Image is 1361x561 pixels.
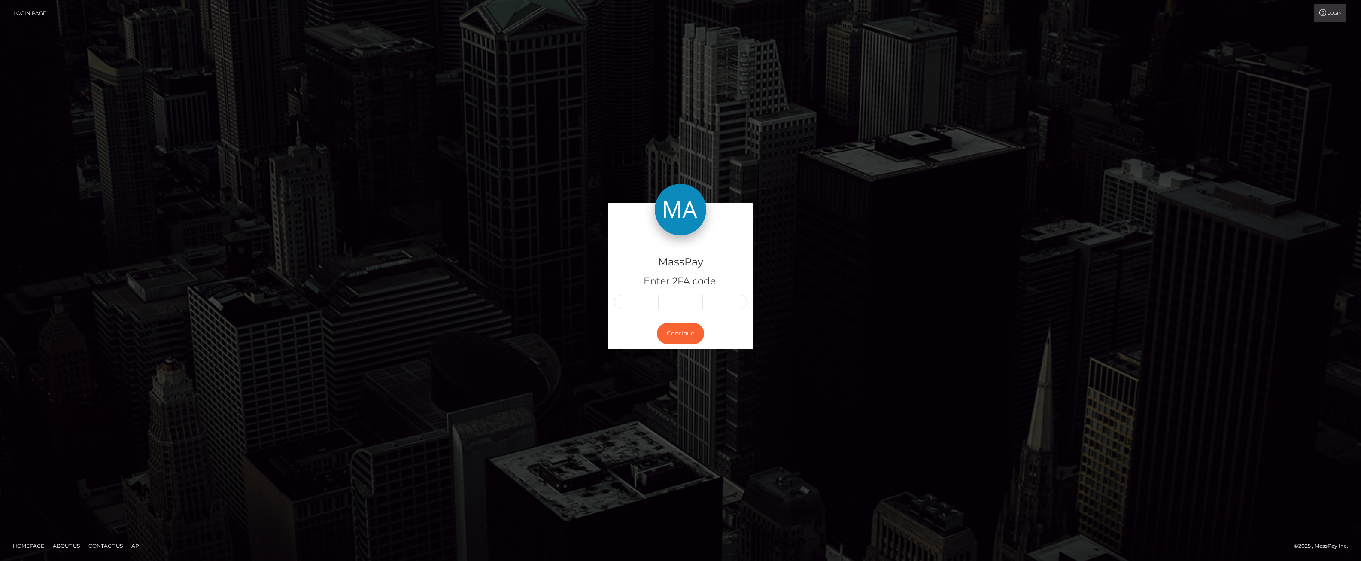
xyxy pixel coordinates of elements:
h5: Enter 2FA code: [614,275,747,288]
a: API [128,539,144,552]
h4: MassPay [614,255,747,270]
a: Login [1314,4,1346,22]
a: Login Page [13,4,46,22]
button: Continue [657,323,704,344]
img: MassPay [655,184,706,235]
a: Homepage [9,539,48,552]
a: Contact Us [85,539,126,552]
div: © 2025 , MassPay Inc. [1294,541,1355,551]
a: About Us [49,539,83,552]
